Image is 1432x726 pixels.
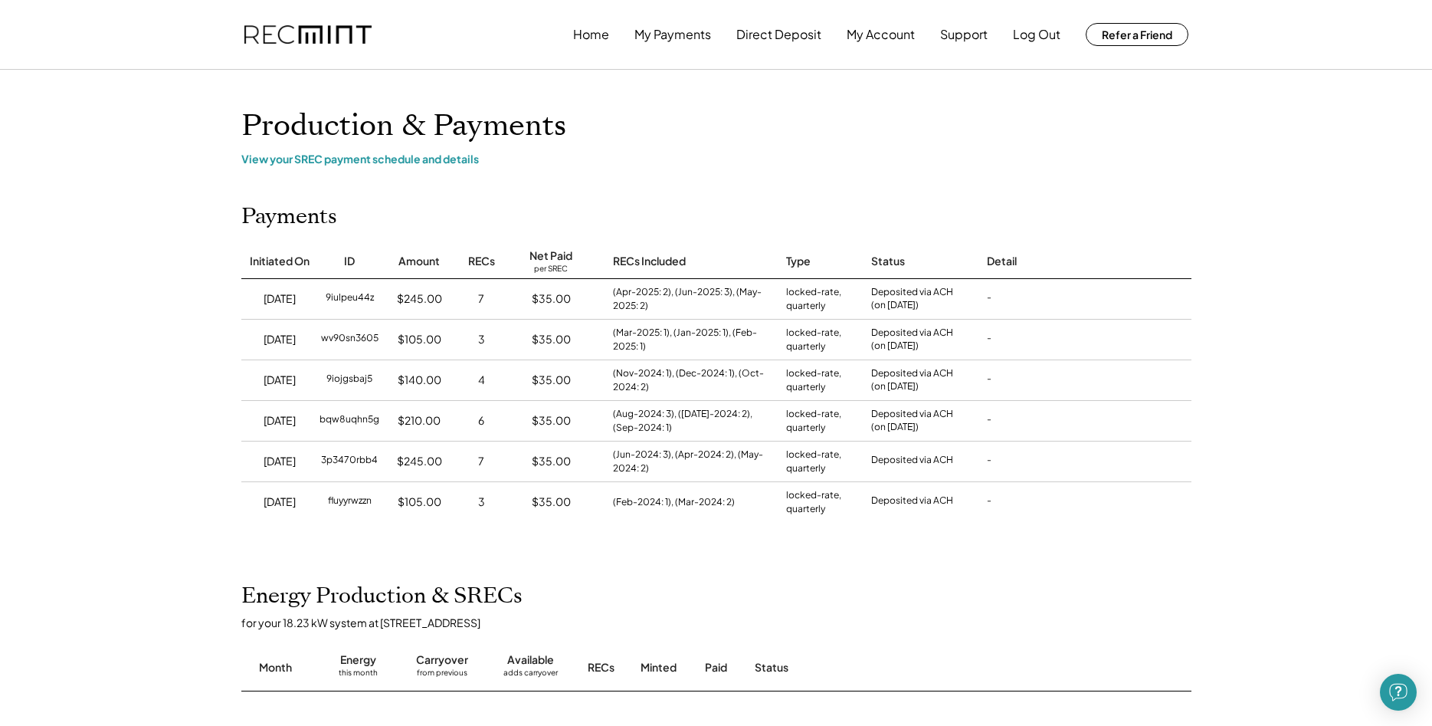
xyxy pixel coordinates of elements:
[398,494,441,510] div: $105.00
[786,254,811,269] div: Type
[871,494,953,510] div: Deposited via ACH
[264,332,296,347] div: [DATE]
[507,652,554,668] div: Available
[319,413,379,429] div: bqw8uqhn5g
[847,19,915,50] button: My Account
[264,494,296,510] div: [DATE]
[478,332,485,347] div: 3
[534,264,568,275] div: per SREC
[532,373,571,388] div: $35.00
[398,332,441,347] div: $105.00
[871,408,953,434] div: Deposited via ACH (on [DATE])
[241,108,1191,144] h1: Production & Payments
[264,413,296,429] div: [DATE]
[340,652,376,668] div: Energy
[339,668,378,683] div: this month
[398,373,441,388] div: $140.00
[871,367,953,393] div: Deposited via ACH (on [DATE])
[987,373,991,388] div: -
[478,373,485,388] div: 4
[613,326,771,353] div: (Mar-2025: 1), (Jan-2025: 1), (Feb-2025: 1)
[532,332,571,347] div: $35.00
[871,286,953,312] div: Deposited via ACH (on [DATE])
[573,19,609,50] button: Home
[786,285,856,313] div: locked-rate, quarterly
[468,254,495,269] div: RECs
[328,494,372,510] div: fluyyrwzzn
[532,413,571,429] div: $35.00
[613,407,771,435] div: (Aug-2024: 3), ([DATE]-2024: 2), (Sep-2024: 1)
[641,660,677,675] div: Minted
[532,494,571,510] div: $35.00
[529,248,572,264] div: Net Paid
[241,616,1207,629] div: for your 18.23 kW system at [STREET_ADDRESS]
[532,291,571,307] div: $35.00
[786,448,856,475] div: locked-rate, quarterly
[264,291,296,307] div: [DATE]
[871,327,953,353] div: Deposited via ACH (on [DATE])
[613,285,771,313] div: (Apr-2025: 2), (Jun-2025: 3), (May-2025: 2)
[321,454,378,469] div: 3p3470rbb4
[613,495,735,509] div: (Feb-2024: 1), (Mar-2024: 2)
[250,254,310,269] div: Initiated On
[786,488,856,516] div: locked-rate, quarterly
[987,254,1017,269] div: Detail
[786,407,856,435] div: locked-rate, quarterly
[987,332,991,347] div: -
[326,373,372,388] div: 9iojgsbaj5
[940,19,988,50] button: Support
[1086,23,1188,46] button: Refer a Friend
[987,291,991,307] div: -
[634,19,711,50] button: My Payments
[478,494,485,510] div: 3
[397,454,442,469] div: $245.00
[705,660,727,675] div: Paid
[398,413,441,429] div: $210.00
[417,668,467,683] div: from previous
[755,660,1015,675] div: Status
[321,332,378,347] div: wv90sn3605
[786,326,856,353] div: locked-rate, quarterly
[987,454,991,469] div: -
[503,668,558,683] div: adds carryover
[241,204,337,230] h2: Payments
[398,254,440,269] div: Amount
[241,583,523,609] h2: Energy Production & SRECs
[1380,674,1417,711] div: Open Intercom Messenger
[326,291,374,307] div: 9iulpeu44z
[244,25,372,44] img: recmint-logotype%403x.png
[871,254,905,269] div: Status
[871,454,953,469] div: Deposited via ACH
[613,366,771,394] div: (Nov-2024: 1), (Dec-2024: 1), (Oct-2024: 2)
[241,152,1191,166] div: View your SREC payment schedule and details
[786,366,856,394] div: locked-rate, quarterly
[1013,19,1060,50] button: Log Out
[588,660,614,675] div: RECs
[613,254,686,269] div: RECs Included
[344,254,355,269] div: ID
[736,19,821,50] button: Direct Deposit
[532,454,571,469] div: $35.00
[259,660,292,675] div: Month
[264,454,296,469] div: [DATE]
[416,652,468,668] div: Carryover
[478,413,484,429] div: 6
[264,373,296,388] div: [DATE]
[478,454,484,469] div: 7
[397,291,442,307] div: $245.00
[613,448,771,475] div: (Jun-2024: 3), (Apr-2024: 2), (May-2024: 2)
[478,291,484,307] div: 7
[987,413,991,429] div: -
[987,494,991,510] div: -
